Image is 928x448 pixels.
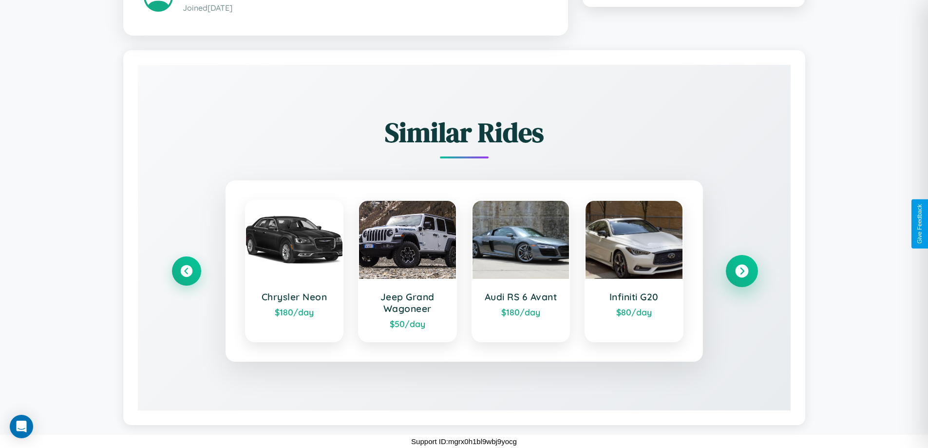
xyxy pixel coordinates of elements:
div: Give Feedback [916,204,923,244]
a: Audi RS 6 Avant$180/day [472,200,570,342]
h3: Jeep Grand Wagoneer [369,291,446,314]
p: Support ID: mgrx0h1bl9wbj9yocg [411,435,517,448]
div: $ 180 /day [256,307,333,317]
a: Infiniti G20$80/day [585,200,683,342]
h3: Audi RS 6 Avant [482,291,560,303]
a: Chrysler Neon$180/day [245,200,344,342]
h3: Infiniti G20 [595,291,673,303]
a: Jeep Grand Wagoneer$50/day [358,200,457,342]
h2: Similar Rides [172,114,757,151]
h3: Chrysler Neon [256,291,333,303]
div: Open Intercom Messenger [10,415,33,438]
p: Joined [DATE] [183,1,548,15]
div: $ 180 /day [482,307,560,317]
div: $ 50 /day [369,318,446,329]
div: $ 80 /day [595,307,673,317]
